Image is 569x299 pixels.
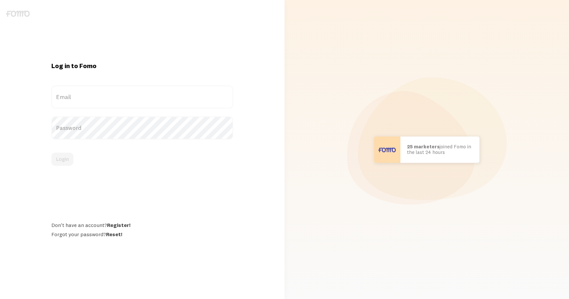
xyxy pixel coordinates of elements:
[51,62,233,70] h1: Log in to Fomo
[51,231,233,237] div: Forgot your password?
[51,222,233,228] div: Don't have an account?
[407,143,440,150] b: 25 marketers
[51,86,233,109] label: Email
[51,116,233,139] label: Password
[374,137,400,163] img: User avatar
[6,11,30,17] img: fomo-logo-gray-b99e0e8ada9f9040e2984d0d95b3b12da0074ffd48d1e5cb62ac37fc77b0b268.svg
[407,144,473,155] p: joined Fomo in the last 24 hours
[106,231,122,237] a: Reset!
[107,222,130,228] a: Register!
